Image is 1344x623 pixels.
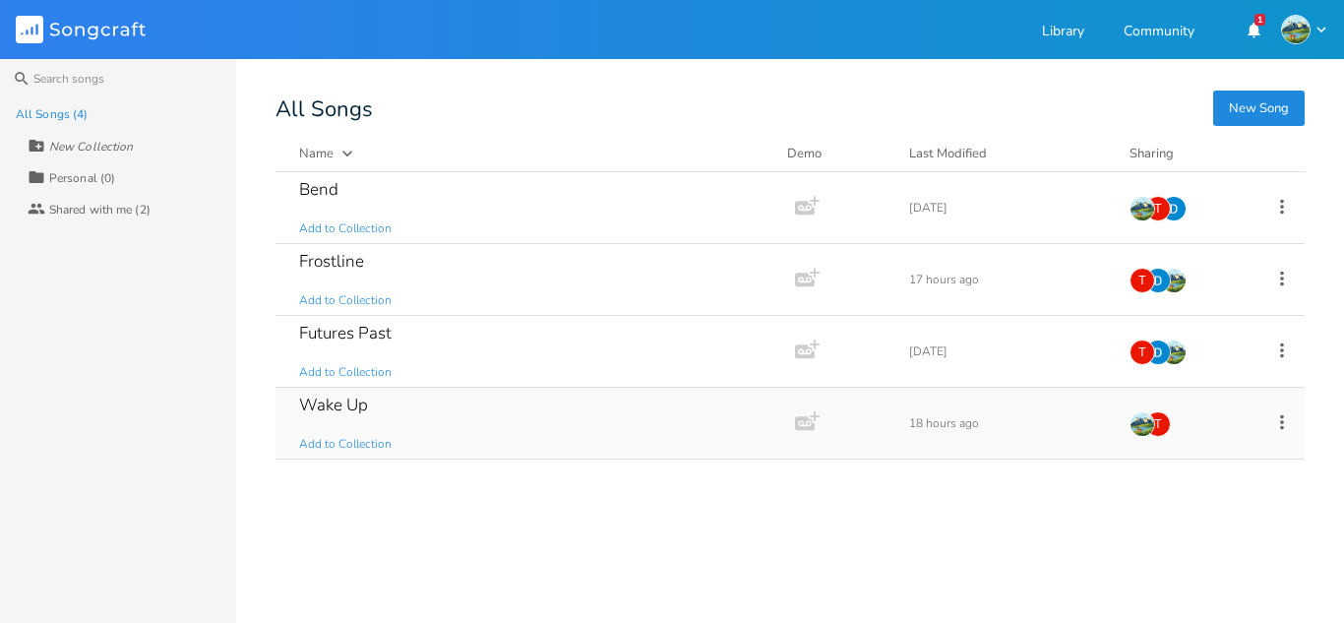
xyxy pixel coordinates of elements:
[1145,411,1171,437] div: Thompson Gerard
[1130,411,1155,437] img: brooks mclanahan
[1254,14,1265,26] div: 1
[299,145,334,162] div: Name
[909,145,987,162] div: Last Modified
[1130,268,1155,293] div: Thompson Gerard
[1145,196,1171,221] div: Thompson Gerard
[909,202,1106,214] div: [DATE]
[1042,25,1084,41] a: Library
[299,325,392,342] div: Futures Past
[299,292,392,309] span: Add to Collection
[299,144,764,163] button: Name
[49,204,151,216] div: Shared with me (2)
[909,274,1106,285] div: 17 hours ago
[1145,268,1171,293] img: Dhruv Karamchandani
[1130,340,1155,365] div: Thompson Gerard
[275,98,1305,120] div: All Songs
[1281,15,1311,44] img: brooks mclanahan
[49,172,115,184] div: Personal (0)
[16,108,88,120] div: All Songs (4)
[1213,91,1305,126] button: New Song
[1161,268,1187,293] img: brooks mclanahan
[1161,340,1187,365] img: brooks mclanahan
[1130,196,1155,221] img: brooks mclanahan
[299,253,364,270] div: Frostline
[299,220,392,237] span: Add to Collection
[49,141,133,153] div: New Collection
[909,345,1106,357] div: [DATE]
[909,144,1106,163] button: Last Modified
[1234,12,1273,47] button: 1
[1124,25,1194,41] a: Community
[909,417,1106,429] div: 18 hours ago
[1130,144,1248,163] div: Sharing
[1145,340,1171,365] img: Dhruv Karamchandani
[299,364,392,381] span: Add to Collection
[787,144,886,163] div: Demo
[1161,196,1187,221] img: Dhruv Karamchandani
[299,436,392,453] span: Add to Collection
[299,181,338,198] div: Bend
[299,397,368,413] div: Wake Up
